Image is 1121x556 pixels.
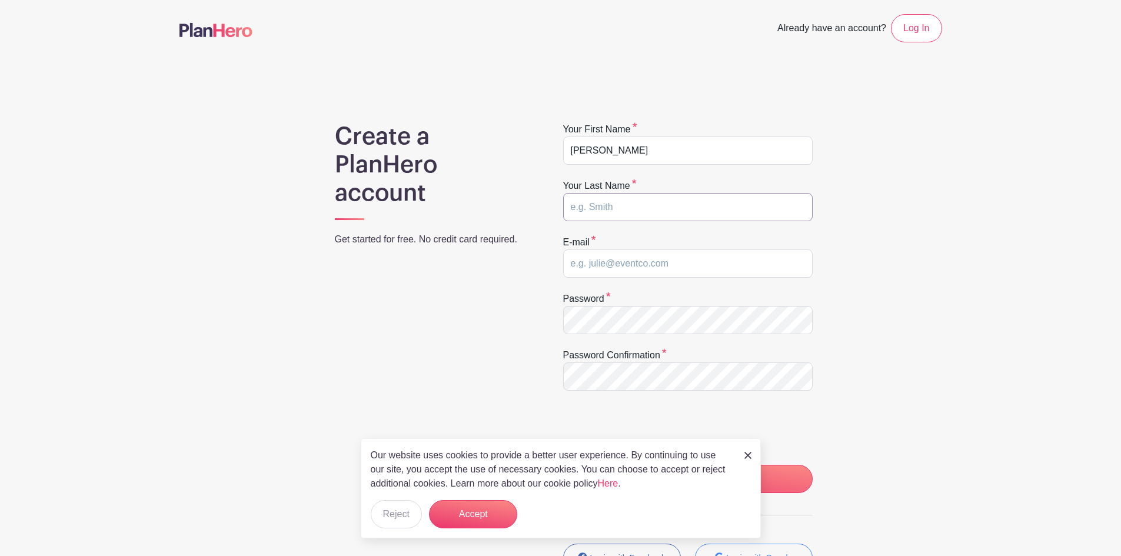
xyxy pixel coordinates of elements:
p: Get started for free. No credit card required. [335,232,533,247]
input: e.g. Smith [563,193,813,221]
a: Here [598,478,618,488]
label: Password [563,292,611,306]
input: e.g. julie@eventco.com [563,249,813,278]
button: Accept [429,500,517,528]
span: Already have an account? [777,16,886,42]
p: Our website uses cookies to provide a better user experience. By continuing to use our site, you ... [371,448,732,491]
img: logo-507f7623f17ff9eddc593b1ce0a138ce2505c220e1c5a4e2b4648c50719b7d32.svg [179,23,252,37]
label: Password confirmation [563,348,667,362]
label: Your first name [563,122,637,136]
input: e.g. Julie [563,136,813,165]
a: Log In [891,14,942,42]
label: Your last name [563,179,637,193]
h1: Create a PlanHero account [335,122,533,207]
img: close_button-5f87c8562297e5c2d7936805f587ecaba9071eb48480494691a3f1689db116b3.svg [744,452,751,459]
button: Reject [371,500,422,528]
label: E-mail [563,235,596,249]
iframe: reCAPTCHA [563,405,742,451]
